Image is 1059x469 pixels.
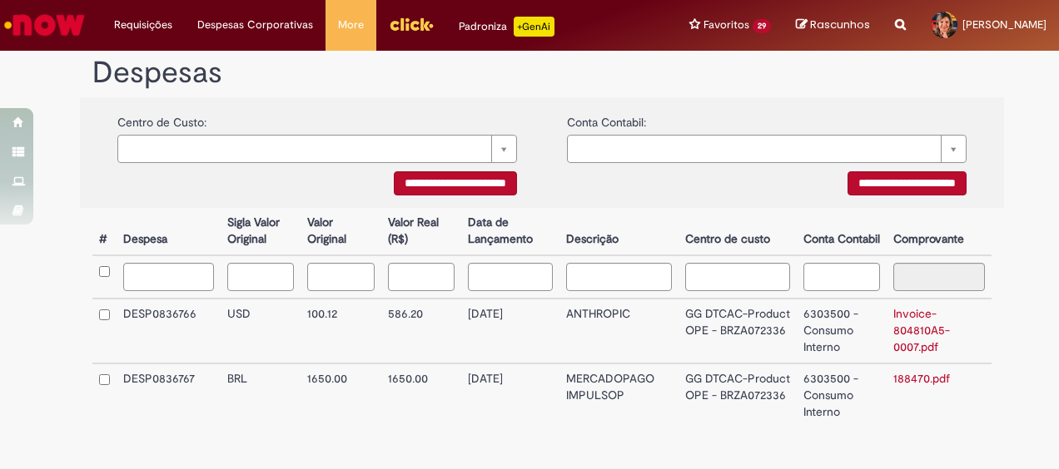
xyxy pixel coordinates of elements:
td: DESP0836766 [117,299,221,363]
td: USD [221,299,301,363]
td: 100.12 [301,299,380,363]
td: 1650.00 [301,363,380,427]
th: Comprovante [887,208,992,255]
span: Rascunhos [810,17,870,32]
td: MERCADOPAGO IMPULSOP [559,363,678,427]
span: More [338,17,364,33]
div: Padroniza [459,17,554,37]
span: 29 [753,19,771,33]
a: Limpar campo {0} [567,135,967,163]
td: 6303500 - Consumo Interno [797,299,887,363]
th: Centro de custo [679,208,797,255]
td: Invoice-804810A5-0007.pdf [887,299,992,363]
img: ServiceNow [2,8,87,42]
label: Centro de Custo: [117,106,206,131]
td: 188470.pdf [887,363,992,427]
td: DESP0836767 [117,363,221,427]
span: Favoritos [704,17,749,33]
td: 1650.00 [381,363,461,427]
a: 188470.pdf [893,371,950,386]
span: Requisições [114,17,172,33]
img: click_logo_yellow_360x200.png [389,12,434,37]
span: Despesas Corporativas [197,17,313,33]
th: Valor Original [301,208,380,255]
p: +GenAi [514,17,554,37]
a: Invoice-804810A5-0007.pdf [893,306,950,354]
span: [PERSON_NAME] [962,17,1047,32]
label: Conta Contabil: [567,106,646,131]
th: # [92,208,117,255]
a: Limpar campo {0} [117,135,517,163]
th: Data de Lançamento [461,208,559,255]
th: Conta Contabil [797,208,887,255]
a: Rascunhos [796,17,870,33]
th: Sigla Valor Original [221,208,301,255]
th: Descrição [559,208,678,255]
td: ANTHROPIC [559,299,678,363]
th: Valor Real (R$) [381,208,461,255]
th: Despesa [117,208,221,255]
td: [DATE] [461,363,559,427]
h1: Despesas [92,57,992,90]
td: GG DTCAC-Product OPE - BRZA072336 [679,363,797,427]
td: 586.20 [381,299,461,363]
td: GG DTCAC-Product OPE - BRZA072336 [679,299,797,363]
td: [DATE] [461,299,559,363]
td: BRL [221,363,301,427]
td: 6303500 - Consumo Interno [797,363,887,427]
